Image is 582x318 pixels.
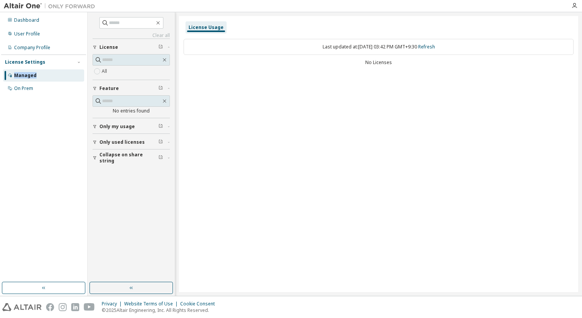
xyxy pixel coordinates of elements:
[158,124,163,130] span: Clear filter
[93,80,170,97] button: Feature
[84,303,95,311] img: youtube.svg
[184,59,574,66] div: No Licenses
[184,39,574,55] div: Last updated at: [DATE] 03:42 PM GMT+9:30
[93,118,170,135] button: Only my usage
[4,2,99,10] img: Altair One
[93,108,170,114] div: No entries found
[99,152,158,164] span: Collapse on share string
[158,139,163,145] span: Clear filter
[102,307,219,313] p: © 2025 Altair Engineering, Inc. All Rights Reserved.
[418,43,435,50] a: Refresh
[59,303,67,311] img: instagram.svg
[14,45,50,51] div: Company Profile
[14,17,39,23] div: Dashboard
[14,85,33,92] div: On Prem
[14,31,40,37] div: User Profile
[99,85,119,92] span: Feature
[93,134,170,151] button: Only used licenses
[5,59,45,65] div: License Settings
[93,39,170,56] button: License
[99,139,145,145] span: Only used licenses
[71,303,79,311] img: linkedin.svg
[158,44,163,50] span: Clear filter
[99,44,118,50] span: License
[189,24,224,31] div: License Usage
[2,303,42,311] img: altair_logo.svg
[102,67,109,76] label: All
[180,301,219,307] div: Cookie Consent
[158,155,163,161] span: Clear filter
[124,301,180,307] div: Website Terms of Use
[14,72,37,79] div: Managed
[158,85,163,92] span: Clear filter
[46,303,54,311] img: facebook.svg
[93,149,170,166] button: Collapse on share string
[99,124,135,130] span: Only my usage
[102,301,124,307] div: Privacy
[93,32,170,39] a: Clear all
